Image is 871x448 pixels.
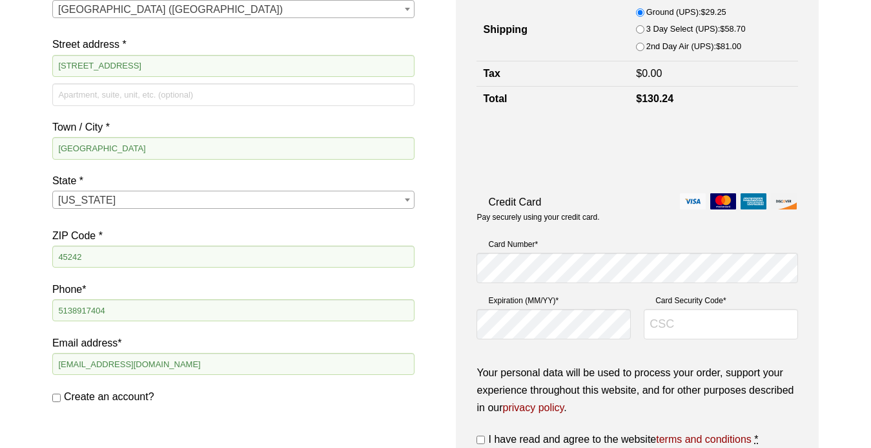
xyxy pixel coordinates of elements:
label: Ground (UPS): [646,5,726,19]
input: Create an account? [52,394,61,402]
abbr: required [754,434,758,445]
th: Total [476,87,630,112]
a: terms and conditions [656,434,752,445]
bdi: 0.00 [636,68,662,79]
img: discover [771,193,797,209]
label: Street address [52,36,415,53]
input: I have read and agree to the websiteterms and conditions * [476,436,485,444]
input: CSC [644,309,798,340]
p: Your personal data will be used to process your order, support your experience throughout this we... [476,364,798,417]
span: State [52,191,415,209]
label: ZIP Code [52,227,415,244]
th: Tax [476,61,630,86]
span: $ [720,24,724,34]
a: privacy policy [503,402,564,413]
label: 3 Day Select (UPS): [646,22,746,36]
input: Apartment, suite, unit, etc. (optional) [52,83,415,105]
img: visa [680,193,706,209]
span: $ [636,93,642,104]
span: United States (US) [53,1,415,19]
img: amex [741,193,766,209]
bdi: 81.00 [716,41,741,51]
p: Pay securely using your credit card. [476,212,798,223]
img: mastercard [710,193,736,209]
input: House number and street name [52,55,415,77]
bdi: 29.25 [701,7,726,17]
fieldset: Payment Info [476,233,798,350]
span: Create an account? [64,391,154,402]
span: $ [701,7,705,17]
span: I have read and agree to the website [488,434,751,445]
bdi: 130.24 [636,93,673,104]
label: State [52,172,415,189]
span: $ [716,41,721,51]
bdi: 58.70 [720,24,745,34]
label: Phone [52,281,415,298]
iframe: reCAPTCHA [476,125,673,176]
label: 2nd Day Air (UPS): [646,39,741,54]
label: Card Number [476,238,798,251]
label: Town / City [52,118,415,136]
label: Expiration (MM/YY) [476,294,631,307]
span: $ [636,68,642,79]
label: Credit Card [476,193,798,211]
span: Ohio [53,191,415,209]
label: Email address [52,334,415,352]
label: Card Security Code [644,294,798,307]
